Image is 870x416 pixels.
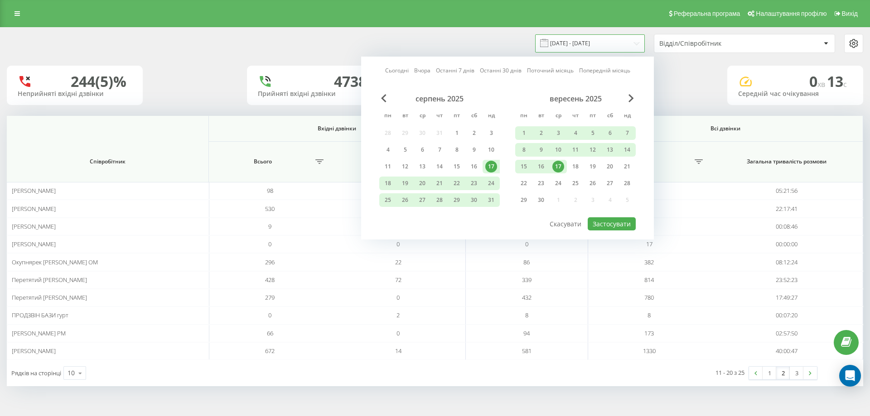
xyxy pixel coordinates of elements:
[644,276,654,284] span: 814
[483,160,500,173] div: нд 17 серп 2025 р.
[567,126,584,140] div: чт 4 вер 2025 р.
[619,126,636,140] div: нд 7 вер 2025 р.
[468,161,480,172] div: 16
[552,127,564,139] div: 3
[842,10,858,17] span: Вихід
[451,144,463,156] div: 8
[396,329,400,337] span: 0
[827,72,847,91] span: 13
[12,293,87,301] span: Перетятий [PERSON_NAME]
[334,73,367,90] div: 4738
[525,311,528,319] span: 8
[485,144,497,156] div: 10
[468,144,480,156] div: 9
[532,177,550,190] div: вт 23 вер 2025 р.
[483,143,500,157] div: нд 10 серп 2025 р.
[465,143,483,157] div: сб 9 серп 2025 р.
[604,144,616,156] div: 13
[416,161,428,172] div: 13
[715,368,744,377] div: 11 - 20 з 25
[258,90,372,98] div: Прийняті вхідні дзвінки
[648,311,651,319] span: 8
[12,186,56,195] span: [PERSON_NAME]
[646,240,652,248] span: 17
[396,240,400,248] span: 0
[465,160,483,173] div: сб 16 серп 2025 р.
[551,110,565,123] abbr: середа
[567,143,584,157] div: чт 11 вер 2025 р.
[809,72,827,91] span: 0
[644,258,654,266] span: 382
[213,158,313,165] span: Всього
[621,127,633,139] div: 7
[396,160,414,173] div: вт 12 серп 2025 р.
[382,177,394,189] div: 18
[431,193,448,207] div: чт 28 серп 2025 р.
[570,177,581,189] div: 25
[570,161,581,172] div: 18
[659,40,768,48] div: Відділ/Співробітник
[268,222,271,230] span: 9
[515,126,532,140] div: пн 1 вер 2025 р.
[451,194,463,206] div: 29
[619,143,636,157] div: нд 14 вер 2025 р.
[468,177,480,189] div: 23
[414,177,431,190] div: ср 20 серп 2025 р.
[379,94,500,103] div: серпень 2025
[515,143,532,157] div: пн 8 вер 2025 р.
[550,177,567,190] div: ср 24 вер 2025 р.
[584,143,601,157] div: пт 12 вер 2025 р.
[619,177,636,190] div: нд 28 вер 2025 р.
[414,160,431,173] div: ср 13 серп 2025 р.
[523,329,530,337] span: 94
[584,177,601,190] div: пт 26 вер 2025 р.
[468,127,480,139] div: 2
[483,193,500,207] div: нд 31 серп 2025 р.
[643,347,656,355] span: 1330
[265,205,275,213] span: 530
[710,306,864,324] td: 00:07:20
[532,126,550,140] div: вт 2 вер 2025 р.
[448,177,465,190] div: пт 22 серп 2025 р.
[265,347,275,355] span: 672
[628,94,634,102] span: Next Month
[399,144,411,156] div: 5
[527,66,574,75] a: Поточний місяць
[515,160,532,173] div: пн 15 вер 2025 р.
[379,177,396,190] div: пн 18 серп 2025 р.
[644,329,654,337] span: 173
[12,311,68,319] span: ПРОДЗВІН БАЗИ гурт
[579,66,630,75] a: Попередній місяць
[535,194,547,206] div: 30
[710,253,864,271] td: 08:12:24
[431,177,448,190] div: чт 21 серп 2025 р.
[710,200,864,217] td: 22:17:41
[68,368,75,378] div: 10
[588,217,636,230] button: Застосувати
[515,94,636,103] div: вересень 2025
[710,325,864,342] td: 02:57:50
[570,127,581,139] div: 4
[450,110,464,123] abbr: п’ятниця
[396,293,400,301] span: 0
[485,177,497,189] div: 24
[381,94,387,102] span: Previous Month
[414,66,430,75] a: Вчора
[483,177,500,190] div: нд 24 серп 2025 р.
[379,143,396,157] div: пн 4 серп 2025 р.
[483,126,500,140] div: нд 3 серп 2025 р.
[570,144,581,156] div: 11
[395,347,401,355] span: 14
[448,193,465,207] div: пт 29 серп 2025 р.
[451,177,463,189] div: 22
[763,367,776,379] a: 1
[265,293,275,301] span: 279
[552,177,564,189] div: 24
[385,66,409,75] a: Сьогодні
[522,293,532,301] span: 432
[601,160,619,173] div: сб 20 вер 2025 р.
[790,367,803,379] a: 3
[267,329,273,337] span: 66
[436,66,474,75] a: Останні 7 днів
[434,177,445,189] div: 21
